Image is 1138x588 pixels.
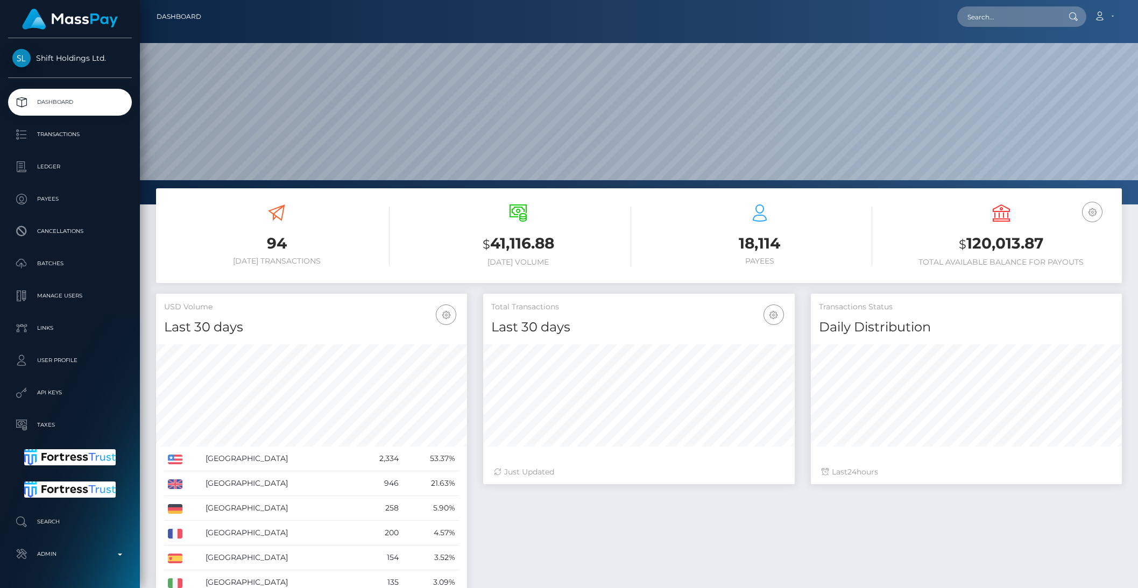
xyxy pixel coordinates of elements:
span: Shift Holdings Ltd. [8,53,132,63]
p: Links [12,320,128,336]
a: API Keys [8,379,132,406]
p: Transactions [12,126,128,143]
h4: Last 30 days [491,318,786,337]
p: User Profile [12,352,128,369]
a: Manage Users [8,282,132,309]
p: API Keys [12,385,128,401]
p: Batches [12,256,128,272]
img: GB.png [168,479,182,489]
td: [GEOGRAPHIC_DATA] [202,521,356,546]
td: [GEOGRAPHIC_DATA] [202,447,356,471]
td: 154 [357,546,403,570]
img: US.png [168,455,182,464]
a: Ledger [8,153,132,180]
img: FR.png [168,529,182,539]
img: Fortress Trust [24,449,116,465]
p: Ledger [12,159,128,175]
td: 200 [357,521,403,546]
td: 4.57% [402,521,459,546]
input: Search... [957,6,1058,27]
h5: USD Volume [164,302,459,313]
img: Fortress Trust [24,481,116,498]
td: 946 [357,471,403,496]
h4: Daily Distribution [819,318,1114,337]
h3: 94 [164,233,390,254]
a: Links [8,315,132,342]
h3: 120,013.87 [888,233,1114,255]
div: Just Updated [494,466,783,478]
a: Admin [8,541,132,568]
td: [GEOGRAPHIC_DATA] [202,496,356,521]
span: 24 [847,467,857,477]
p: Cancellations [12,223,128,239]
td: [GEOGRAPHIC_DATA] [202,471,356,496]
a: Payees [8,186,132,212]
h6: [DATE] Volume [406,258,631,267]
p: Admin [12,546,128,562]
small: $ [959,237,966,252]
h6: Total Available Balance for Payouts [888,258,1114,267]
h6: Payees [647,257,873,266]
img: DE.png [168,504,182,514]
td: 5.90% [402,496,459,521]
td: 2,334 [357,447,403,471]
h3: 18,114 [647,233,873,254]
h5: Transactions Status [819,302,1114,313]
h6: [DATE] Transactions [164,257,390,266]
p: Search [12,514,128,530]
img: MassPay Logo [22,9,118,30]
a: Cancellations [8,218,132,245]
td: [GEOGRAPHIC_DATA] [202,546,356,570]
a: Search [8,508,132,535]
td: 3.52% [402,546,459,570]
img: IT.png [168,578,182,588]
td: 21.63% [402,471,459,496]
a: Batches [8,250,132,277]
p: Dashboard [12,94,128,110]
img: ES.png [168,554,182,563]
a: Dashboard [8,89,132,116]
p: Payees [12,191,128,207]
img: Shift Holdings Ltd. [12,49,31,67]
h3: 41,116.88 [406,233,631,255]
a: Taxes [8,412,132,438]
small: $ [483,237,490,252]
h5: Total Transactions [491,302,786,313]
a: User Profile [8,347,132,374]
h4: Last 30 days [164,318,459,337]
div: Last hours [822,466,1111,478]
a: Dashboard [157,5,201,28]
p: Taxes [12,417,128,433]
td: 53.37% [402,447,459,471]
td: 258 [357,496,403,521]
a: Transactions [8,121,132,148]
p: Manage Users [12,288,128,304]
